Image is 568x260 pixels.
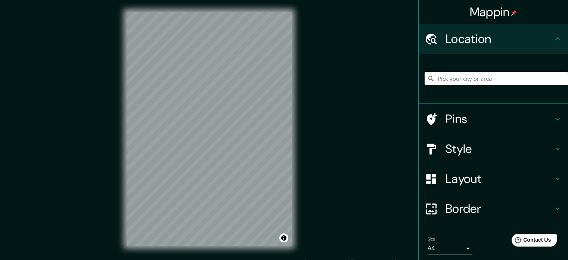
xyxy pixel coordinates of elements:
[428,236,435,242] label: Size
[419,194,568,224] div: Border
[419,164,568,194] div: Layout
[446,31,553,46] h4: Location
[419,134,568,164] div: Style
[127,12,292,246] canvas: Map
[470,4,517,19] h4: Mappin
[419,104,568,134] div: Pins
[502,231,560,252] iframe: Help widget launcher
[279,233,288,242] button: Toggle attribution
[446,171,553,186] h4: Layout
[425,72,568,85] input: Pick your city or area
[446,141,553,156] h4: Style
[428,242,472,254] div: A4
[511,10,517,16] img: pin-icon.png
[419,24,568,54] div: Location
[446,201,553,216] h4: Border
[446,111,553,126] h4: Pins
